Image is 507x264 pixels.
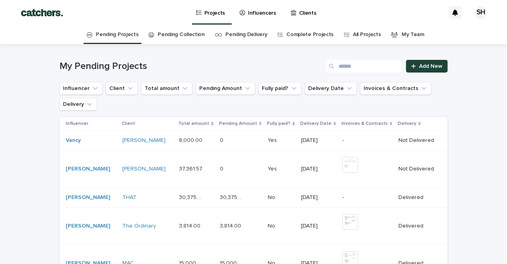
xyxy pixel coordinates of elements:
button: Pending Amount [196,82,255,95]
p: Delivered [398,194,435,201]
p: 8,000.00 [179,136,204,144]
button: Client [106,82,138,95]
a: My Team [402,25,424,44]
div: SH [475,6,487,19]
p: Yes [268,164,278,172]
p: [DATE] [301,194,336,201]
p: [DATE] [301,166,336,172]
p: - [342,137,392,144]
p: Invoices & Contracts [341,119,388,128]
tr: [PERSON_NAME] The Ordinary 3,814.003,814.00 3,814.003,814.00 NoNo [DATE]Delivered [59,207,448,245]
a: Add New [406,60,448,73]
p: Delivered [398,223,435,230]
a: Pending Delivery [225,25,267,44]
a: The Ordinary [122,223,156,230]
p: - [342,194,392,201]
tr: [PERSON_NAME] [PERSON_NAME] 37,361.5737,361.57 00 YesYes [DATE]Not Delivered [59,151,448,188]
a: [PERSON_NAME] [66,194,110,201]
a: [PERSON_NAME] [122,137,166,144]
p: 3,814.00 [179,221,202,230]
span: Add New [419,63,442,69]
p: 30,375.00 [179,193,206,201]
p: Client [122,119,135,128]
button: Delivery [59,98,97,111]
input: Search [326,60,401,73]
button: Delivery Date [305,82,357,95]
a: [PERSON_NAME] [66,223,110,230]
p: Not Delivered [398,137,435,144]
p: 30,375.00 [220,193,246,201]
p: Fully paid? [267,119,290,128]
a: [PERSON_NAME] [122,166,166,172]
p: [DATE] [301,223,336,230]
p: 3,814.00 [220,221,243,230]
p: Yes [268,136,278,144]
p: No [268,193,277,201]
h1: My Pending Projects [59,61,323,72]
p: Delivery Date [300,119,332,128]
p: 37,361.57 [179,164,204,172]
tr: Vancy [PERSON_NAME] 8,000.008,000.00 00 YesYes [DATE]-Not Delivered [59,131,448,151]
button: Invoices & Contracts [360,82,431,95]
a: Vancy [66,137,81,144]
a: [PERSON_NAME] [66,166,110,172]
a: THAT [122,194,137,201]
p: Total amount [178,119,209,128]
p: 0 [220,136,225,144]
p: Pending Amount [219,119,257,128]
tr: [PERSON_NAME] THAT 30,375.0030,375.00 30,375.0030,375.00 NoNo [DATE]-Delivered [59,187,448,207]
p: No [268,221,277,230]
a: All Projects [353,25,381,44]
a: Pending Collection [158,25,204,44]
button: Influencer [59,82,103,95]
button: Total amount [141,82,193,95]
p: Not Delivered [398,166,435,172]
a: Pending Projects [96,25,138,44]
p: 0 [220,164,225,172]
p: Influencer [66,119,88,128]
p: [DATE] [301,137,336,144]
button: Fully paid? [258,82,301,95]
img: BTdGiKtkTjWbRbtFPD8W [16,5,68,21]
p: Delivery [398,119,416,128]
a: Complete Projects [286,25,334,44]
